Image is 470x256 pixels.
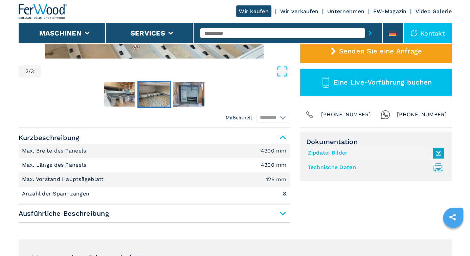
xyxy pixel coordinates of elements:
em: Maßeinheit [226,114,253,121]
em: 125 mm [266,177,287,182]
iframe: Chat [441,226,465,251]
a: Wir kaufen [236,5,271,17]
div: Kurzbeschreibung [19,144,290,201]
div: Kontakt [404,23,452,43]
p: Anzahl der Spannzangen [22,190,91,197]
img: Kontakt [410,30,417,37]
span: Senden Sie eine Anfrage [339,47,422,55]
img: Ferwood [19,4,67,19]
button: Go to Slide 1 [103,81,137,108]
img: 594e066899130da99cb875340fc1530b [173,82,204,107]
span: 2 [25,69,28,74]
a: FW-Magazin [373,8,407,15]
img: 0a229089df893b1ac63945236a3edbdc [104,82,135,107]
span: [PHONE_NUMBER] [321,110,371,119]
a: Zipdatei Bilder [308,147,441,159]
button: Senden Sie eine Anfrage [300,39,452,63]
a: Technische Daten [308,162,441,173]
img: Whatsapp [381,110,390,119]
span: Kurzbeschreibung [19,132,290,144]
span: Dokumentation [306,138,446,146]
a: Video Galerie [415,8,451,15]
span: Ausführliche Beschreibung [19,207,290,219]
a: Wir verkaufen [280,8,318,15]
img: ab08afbbc453937040b6e100dba6800c [139,82,170,107]
span: 3 [31,69,34,74]
span: / [28,69,31,74]
img: Phone [305,110,314,119]
button: Eine Live-Vorführung buchen [300,69,452,96]
a: sharethis [444,209,461,226]
span: [PHONE_NUMBER] [397,110,447,119]
button: Go to Slide 2 [137,81,171,108]
button: Maschinen [39,29,82,37]
button: Go to Slide 3 [172,81,206,108]
nav: Thumbnail Navigation [19,81,290,108]
button: Open Fullscreen [42,65,288,77]
em: 4300 mm [261,148,287,154]
span: Eine Live-Vorführung buchen [333,78,432,86]
em: 4300 mm [261,162,287,168]
button: submit-button [365,25,375,41]
em: 8 [283,191,286,196]
a: Unternehmen [327,8,364,15]
p: Max. Länge des Paneels [22,161,88,169]
p: Max. Vorstand Hauptsägeblatt [22,176,106,183]
p: Max. Breite des Paneels [22,147,88,155]
button: Services [131,29,165,37]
